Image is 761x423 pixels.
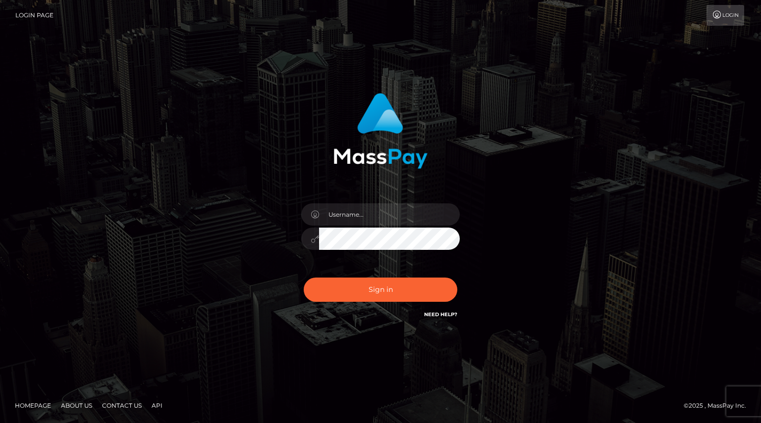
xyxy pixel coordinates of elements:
[98,398,146,413] a: Contact Us
[333,93,428,169] img: MassPay Login
[11,398,55,413] a: Homepage
[684,400,754,411] div: © 2025 , MassPay Inc.
[707,5,744,26] a: Login
[304,278,457,302] button: Sign in
[57,398,96,413] a: About Us
[319,203,460,226] input: Username...
[148,398,166,413] a: API
[424,311,457,318] a: Need Help?
[15,5,54,26] a: Login Page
